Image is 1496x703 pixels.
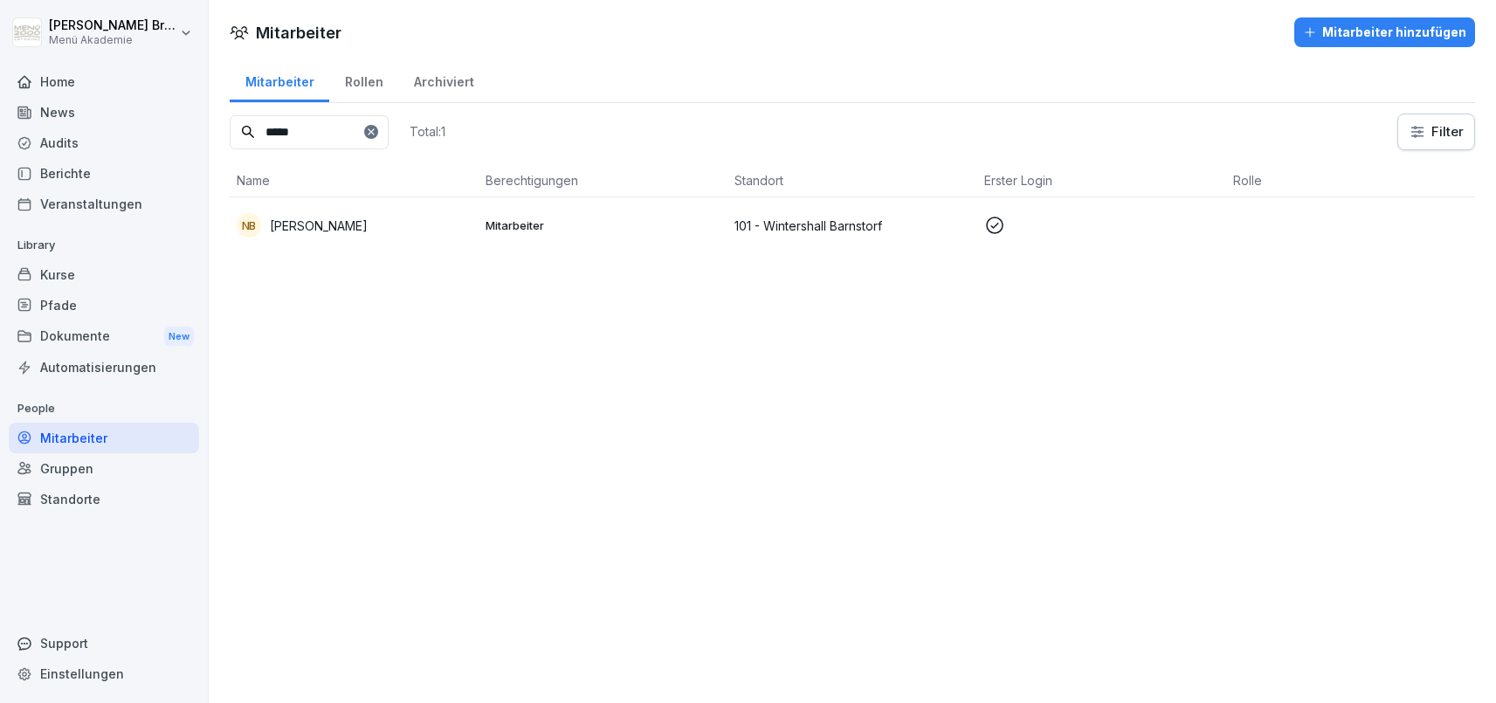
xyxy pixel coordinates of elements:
p: Menü Akademie [49,34,176,46]
div: Mitarbeiter hinzufügen [1303,23,1466,42]
p: [PERSON_NAME] [270,217,368,235]
div: Support [9,628,199,658]
div: NB [237,213,261,238]
p: [PERSON_NAME] Bruns [49,18,176,33]
p: People [9,395,199,423]
div: New [164,327,194,347]
a: Gruppen [9,453,199,484]
button: Filter [1398,114,1474,149]
a: Berichte [9,158,199,189]
p: Total: 1 [410,123,445,140]
div: Filter [1409,123,1464,141]
a: Pfade [9,290,199,320]
p: Mitarbeiter [486,217,720,233]
a: Automatisierungen [9,352,199,383]
a: News [9,97,199,128]
th: Berechtigungen [479,164,727,197]
h1: Mitarbeiter [256,21,341,45]
a: Rollen [329,58,398,102]
a: Einstellungen [9,658,199,689]
th: Name [230,164,479,197]
a: Audits [9,128,199,158]
a: DokumenteNew [9,320,199,353]
a: Mitarbeiter [9,423,199,453]
a: Archiviert [398,58,489,102]
a: Mitarbeiter [230,58,329,102]
th: Rolle [1226,164,1475,197]
a: Veranstaltungen [9,189,199,219]
th: Erster Login [977,164,1226,197]
th: Standort [727,164,976,197]
button: Mitarbeiter hinzufügen [1294,17,1475,47]
a: Home [9,66,199,97]
p: 101 - Wintershall Barnstorf [734,217,969,235]
p: Library [9,231,199,259]
a: Kurse [9,259,199,290]
a: Standorte [9,484,199,514]
div: Dokumente [9,320,199,353]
